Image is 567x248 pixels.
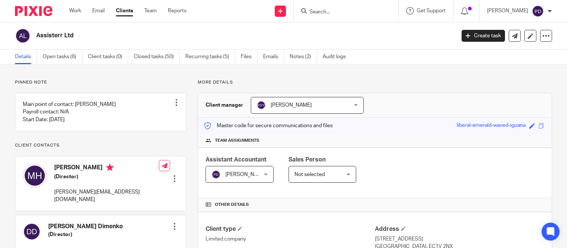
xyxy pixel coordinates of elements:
span: Other details [215,202,249,208]
input: Search [309,9,376,16]
span: Not selected [295,172,325,177]
img: svg%3E [23,164,47,188]
h3: Client manager [206,101,243,109]
a: Open tasks (6) [43,50,82,64]
a: Create task [462,30,505,42]
img: svg%3E [257,101,266,110]
img: svg%3E [23,223,41,241]
span: Sales Person [289,157,326,163]
a: Team [144,7,157,15]
a: Emails [263,50,284,64]
a: Closed tasks (50) [134,50,180,64]
h4: [PERSON_NAME] Dimenko [48,223,123,230]
i: Primary [106,164,114,171]
p: Limited company [206,235,375,243]
p: Pinned note [15,79,186,85]
img: svg%3E [15,28,31,44]
a: Audit logs [323,50,351,64]
p: [PERSON_NAME][EMAIL_ADDRESS][DOMAIN_NAME] [54,188,159,204]
h2: Assisterr Ltd [36,32,367,40]
a: Clients [116,7,133,15]
p: [STREET_ADDRESS] [375,235,544,243]
img: Pixie [15,6,52,16]
img: svg%3E [532,5,544,17]
a: Recurring tasks (5) [185,50,235,64]
h5: (Director) [48,231,123,238]
a: Notes (2) [290,50,317,64]
a: Reports [168,7,187,15]
span: [PERSON_NAME] [225,172,266,177]
h4: Client type [206,225,375,233]
div: liberal-emerald-waved-iguana [457,122,526,130]
p: Master code for secure communications and files [204,122,333,129]
span: [PERSON_NAME] [271,103,312,108]
p: Client contacts [15,142,186,148]
img: svg%3E [212,170,221,179]
a: Client tasks (0) [88,50,128,64]
a: Email [92,7,105,15]
span: Assistant Accountant [206,157,266,163]
p: [PERSON_NAME] [487,7,528,15]
h4: Address [375,225,544,233]
p: More details [198,79,552,85]
a: Files [241,50,258,64]
h5: (Director) [54,173,159,180]
a: Details [15,50,37,64]
h4: [PERSON_NAME] [54,164,159,173]
a: Work [69,7,81,15]
span: Get Support [417,8,446,13]
span: Team assignments [215,138,259,144]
